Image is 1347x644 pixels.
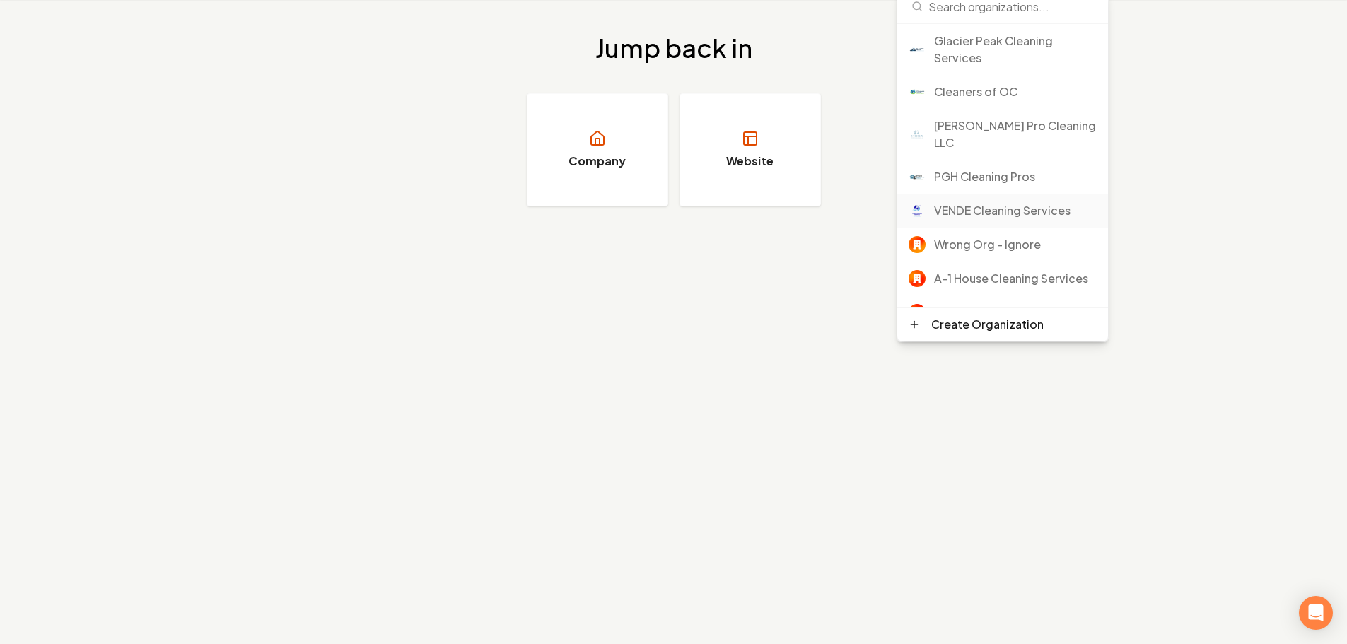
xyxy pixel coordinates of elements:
img: Wrong Org - Ignore [909,236,926,253]
img: A-1 House Cleaning Services [909,270,926,287]
img: Glacier Peak Cleaning Services [909,41,926,58]
div: Glacier Peak Cleaning Services [934,33,1097,66]
div: VENDE Cleaning Services [934,202,1097,219]
img: Cleaners of OC [909,83,926,100]
div: Cleaners of OC [934,83,1097,100]
div: PGH Cleaning Pros [934,168,1097,185]
a: Website [680,93,821,206]
h3: Website [726,153,774,170]
h2: Jump back in [595,34,752,62]
img: PGH Cleaning Pros [909,168,926,185]
div: Create Organization [931,316,1044,333]
div: A-1 House Cleaning Services [934,270,1097,287]
img: VENDE Cleaning Services [909,202,926,219]
img: Mora Pro Cleaning LLC [909,126,926,143]
div: White Glove Solutions [934,304,1097,321]
div: Open Intercom Messenger [1299,596,1333,630]
div: [PERSON_NAME] Pro Cleaning LLC [934,117,1097,151]
a: Company [527,93,668,206]
img: White Glove Solutions [909,304,926,321]
h3: Company [568,153,626,170]
div: Wrong Org - Ignore [934,236,1097,253]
